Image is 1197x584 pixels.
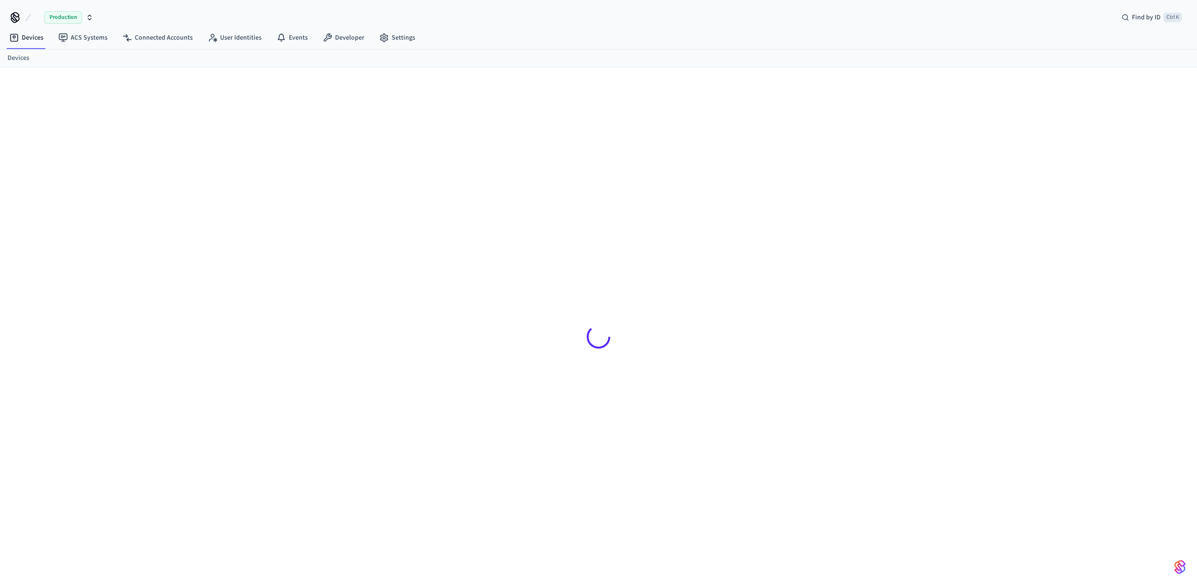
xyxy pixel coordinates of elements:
[8,53,29,63] a: Devices
[372,29,423,46] a: Settings
[115,29,200,46] a: Connected Accounts
[2,29,51,46] a: Devices
[315,29,372,46] a: Developer
[1132,13,1161,22] span: Find by ID
[1174,559,1186,575] img: SeamLogoGradient.69752ec5.svg
[269,29,315,46] a: Events
[1114,9,1189,26] div: Find by IDCtrl K
[1164,13,1182,22] span: Ctrl K
[44,11,82,24] span: Production
[200,29,269,46] a: User Identities
[51,29,115,46] a: ACS Systems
